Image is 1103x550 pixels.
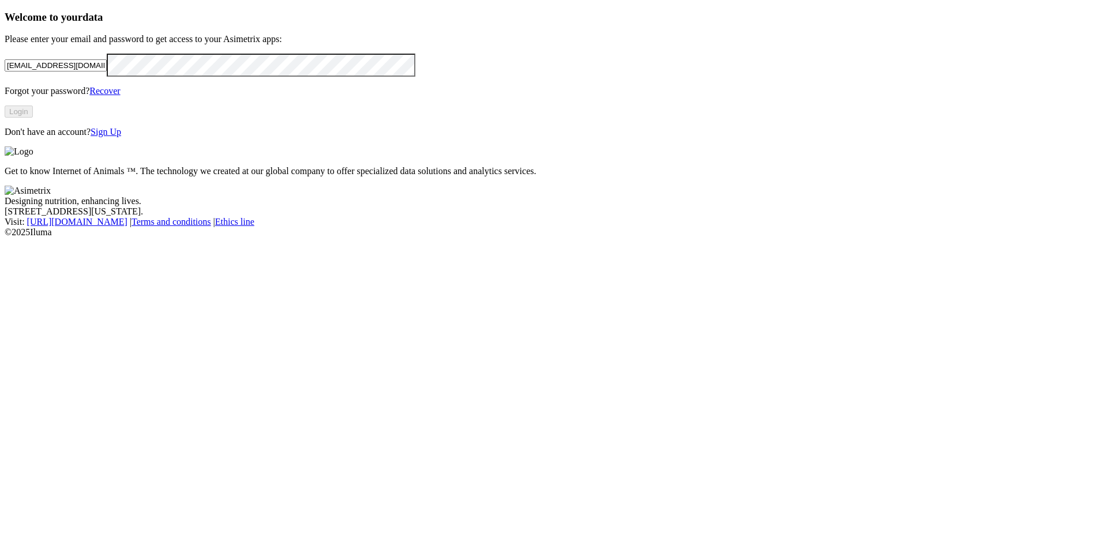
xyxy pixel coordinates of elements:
div: © 2025 Iluma [5,227,1098,238]
span: data [82,11,103,23]
p: Please enter your email and password to get access to your Asimetrix apps: [5,34,1098,44]
img: Asimetrix [5,186,51,196]
a: Recover [89,86,120,96]
button: Login [5,106,33,118]
a: Terms and conditions [132,217,211,227]
h3: Welcome to your [5,11,1098,24]
p: Get to know Internet of Animals ™. The technology we created at our global company to offer speci... [5,166,1098,176]
p: Don't have an account? [5,127,1098,137]
a: [URL][DOMAIN_NAME] [27,217,127,227]
div: [STREET_ADDRESS][US_STATE]. [5,206,1098,217]
img: Logo [5,146,33,157]
div: Designing nutrition, enhancing lives. [5,196,1098,206]
input: Your email [5,59,107,71]
div: Visit : | | [5,217,1098,227]
p: Forgot your password? [5,86,1098,96]
a: Sign Up [91,127,121,137]
a: Ethics line [215,217,254,227]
